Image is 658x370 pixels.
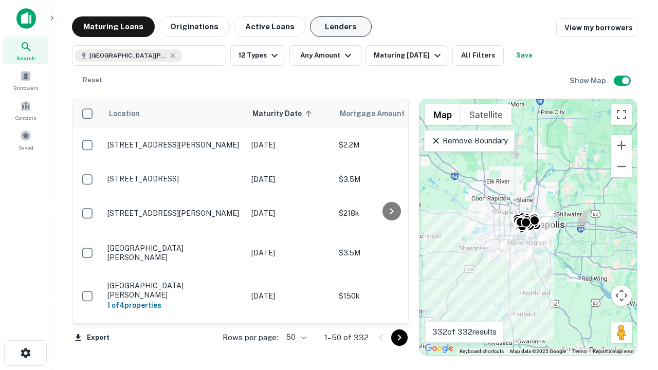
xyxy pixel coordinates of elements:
[251,139,328,151] p: [DATE]
[76,70,109,90] button: Reset
[252,107,315,120] span: Maturity Date
[340,107,418,120] span: Mortgage Amount
[461,104,511,125] button: Show satellite imagery
[339,208,442,219] p: $218k
[107,300,241,311] h6: 1 of 4 properties
[391,329,408,346] button: Go to next page
[611,156,632,177] button: Zoom out
[556,18,637,37] a: View my borrowers
[223,331,278,344] p: Rows per page:
[339,290,442,302] p: $150k
[251,208,328,219] p: [DATE]
[107,244,241,262] p: [GEOGRAPHIC_DATA][PERSON_NAME]
[13,84,38,92] span: Borrowers
[425,104,461,125] button: Show street map
[339,247,442,258] p: $3.5M
[611,285,632,306] button: Map camera controls
[422,342,456,355] img: Google
[72,16,155,37] button: Maturing Loans
[289,45,361,66] button: Any Amount
[107,174,241,183] p: [STREET_ADDRESS]
[460,348,504,355] button: Keyboard shortcuts
[159,16,230,37] button: Originations
[3,66,48,94] a: Borrowers
[234,16,306,37] button: Active Loans
[339,139,442,151] p: $2.2M
[324,331,369,344] p: 1–50 of 332
[102,99,246,128] th: Location
[339,174,442,185] p: $3.5M
[422,342,456,355] a: Open this area in Google Maps (opens a new window)
[282,330,308,345] div: 50
[107,140,241,150] p: [STREET_ADDRESS][PERSON_NAME]
[570,75,608,86] h6: Show Map
[251,174,328,185] p: [DATE]
[72,330,112,345] button: Export
[15,114,36,122] span: Contacts
[19,143,33,152] span: Saved
[230,45,285,66] button: 12 Types
[593,348,634,354] a: Report a map error
[108,107,140,120] span: Location
[16,54,35,62] span: Search
[334,99,447,128] th: Mortgage Amount
[89,51,167,60] span: [GEOGRAPHIC_DATA][PERSON_NAME], [GEOGRAPHIC_DATA], [GEOGRAPHIC_DATA]
[251,290,328,302] p: [DATE]
[431,135,507,147] p: Remove Boundary
[510,348,566,354] span: Map data ©2025 Google
[572,348,587,354] a: Terms (opens in new tab)
[107,209,241,218] p: [STREET_ADDRESS][PERSON_NAME]
[452,45,504,66] button: All Filters
[611,104,632,125] button: Toggle fullscreen view
[508,45,541,66] button: Save your search to get updates of matches that match your search criteria.
[365,45,448,66] button: Maturing [DATE]
[611,135,632,156] button: Zoom in
[251,247,328,258] p: [DATE]
[16,8,36,29] img: capitalize-icon.png
[374,49,444,62] div: Maturing [DATE]
[246,99,334,128] th: Maturity Date
[310,16,372,37] button: Lenders
[107,281,241,300] p: [GEOGRAPHIC_DATA][PERSON_NAME]
[607,288,658,337] iframe: Chat Widget
[3,36,48,64] a: Search
[419,99,637,355] div: 0 0
[432,326,497,338] p: 332 of 332 results
[3,96,48,124] a: Contacts
[3,126,48,154] a: Saved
